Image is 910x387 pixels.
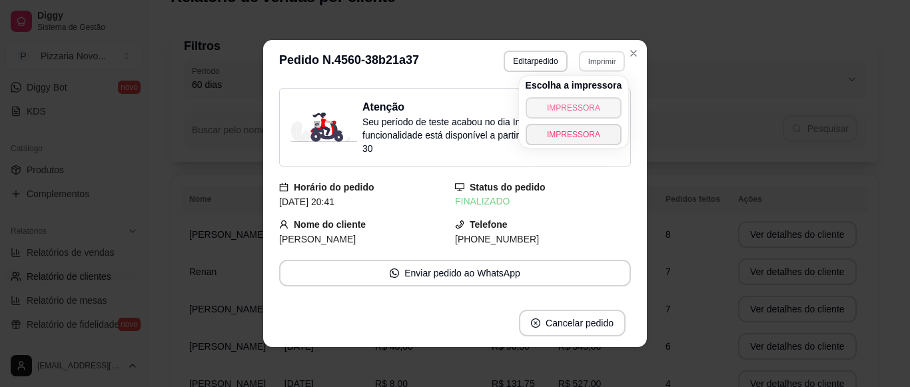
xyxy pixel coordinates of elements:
span: [PERSON_NAME] [279,234,356,244]
button: close-circleCancelar pedido [519,310,626,336]
button: whats-appEnviar pedido ao WhatsApp [279,260,631,286]
strong: Status do pedido [470,182,546,193]
p: Seu período de teste acabou no dia Invalid Date . Essa funcionalidade está disponível a partir do... [362,115,620,155]
strong: Telefone [470,219,508,230]
h3: Atenção [362,99,620,115]
img: delivery-image [290,113,357,142]
span: phone [455,220,464,229]
button: Imprimir [579,51,625,71]
h3: Pedido N. 4560-38b21a37 [279,51,419,72]
button: Editarpedido [504,51,567,72]
div: FINALIZADO [455,194,631,208]
span: user [279,220,288,229]
button: Close [623,43,644,64]
span: desktop [455,183,464,192]
strong: Horário do pedido [294,182,374,193]
span: [PHONE_NUMBER] [455,234,539,244]
button: IMPRESSORA [526,97,622,119]
span: whats-app [390,268,399,278]
button: IMPRESSORA [526,124,622,145]
span: calendar [279,183,288,192]
h4: Escolha a impressora [526,79,622,92]
span: close-circle [531,318,540,328]
span: [DATE] 20:41 [279,196,334,207]
strong: Nome do cliente [294,219,366,230]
